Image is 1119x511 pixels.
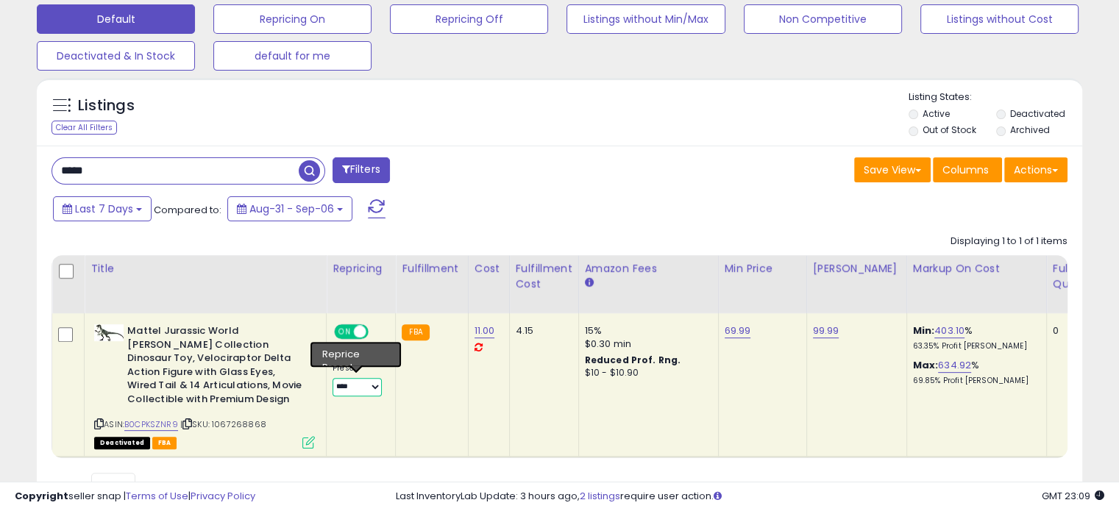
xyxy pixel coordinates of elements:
button: Columns [933,157,1002,182]
small: FBA [402,324,429,340]
div: Last InventoryLab Update: 3 hours ago, require user action. [396,490,1104,504]
button: Listings without Min/Max [566,4,725,34]
a: 2 listings [580,489,620,503]
div: Amazon AI [333,347,384,360]
label: Active [923,107,950,120]
div: Markup on Cost [913,261,1040,276]
span: OFF [366,326,390,338]
span: 2025-09-14 23:09 GMT [1042,489,1104,503]
a: 99.99 [813,324,839,338]
button: Repricing On [213,4,372,34]
div: Amazon Fees [585,261,712,276]
button: Actions [1004,157,1068,182]
div: Repricing [333,261,389,276]
h5: Listings [78,96,135,116]
small: Amazon Fees. [585,276,594,290]
a: 69.99 [725,324,751,338]
strong: Copyright [15,489,68,503]
a: B0CPKSZNR9 [124,418,178,431]
th: The percentage added to the cost of goods (COGS) that forms the calculator for Min & Max prices. [906,255,1046,313]
label: Deactivated [1009,107,1065,120]
button: Deactivated & In Stock [37,41,195,71]
div: % [913,324,1035,351]
div: [PERSON_NAME] [813,261,900,276]
p: 63.35% Profit [PERSON_NAME] [913,341,1035,351]
b: Min: [913,324,935,337]
div: seller snap | | [15,490,255,504]
div: Fulfillment [402,261,461,276]
div: 4.15 [516,324,567,337]
div: Cost [475,261,503,276]
button: Listings without Cost [920,4,1079,34]
a: Terms of Use [126,489,188,503]
div: Preset: [333,363,384,396]
div: Fulfillment Cost [516,261,572,292]
button: Repricing Off [390,4,548,34]
label: Archived [1009,124,1049,136]
p: Listing States: [909,90,1082,104]
span: Last 7 Days [75,201,133,216]
span: Columns [942,162,989,177]
div: 0 [1053,324,1098,337]
div: % [913,359,1035,386]
span: FBA [152,437,177,449]
span: Aug-31 - Sep-06 [249,201,334,216]
div: 15% [585,324,707,337]
label: Out of Stock [923,124,976,136]
div: Title [90,261,320,276]
span: Compared to: [154,203,221,217]
img: 3197t2Twv8L._SL40_.jpg [94,324,124,341]
button: default for me [213,41,372,71]
span: All listings that are unavailable for purchase on Amazon for any reason other than out-of-stock [94,437,150,449]
button: Aug-31 - Sep-06 [227,196,352,221]
button: Default [37,4,195,34]
button: Last 7 Days [53,196,152,221]
span: Show: entries [63,478,168,492]
a: 634.92 [938,358,971,373]
div: $10 - $10.90 [585,367,707,379]
button: Save View [854,157,931,182]
a: Privacy Policy [191,489,255,503]
b: Reduced Prof. Rng. [585,354,681,366]
a: 403.10 [934,324,965,338]
button: Non Competitive [744,4,902,34]
span: ON [335,326,354,338]
div: $0.30 min [585,337,707,351]
b: Mattel Jurassic World [PERSON_NAME] Collection Dinosaur Toy, Velociraptor Delta Action Figure wit... [127,324,306,410]
a: 11.00 [475,324,495,338]
p: 69.85% Profit [PERSON_NAME] [913,376,1035,386]
div: ASIN: [94,324,315,447]
div: Fulfillable Quantity [1053,261,1104,292]
div: Displaying 1 to 1 of 1 items [951,235,1068,249]
div: Clear All Filters [51,121,117,135]
div: Min Price [725,261,800,276]
button: Filters [333,157,390,183]
span: | SKU: 1067268868 [180,418,266,430]
b: Max: [913,358,939,372]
